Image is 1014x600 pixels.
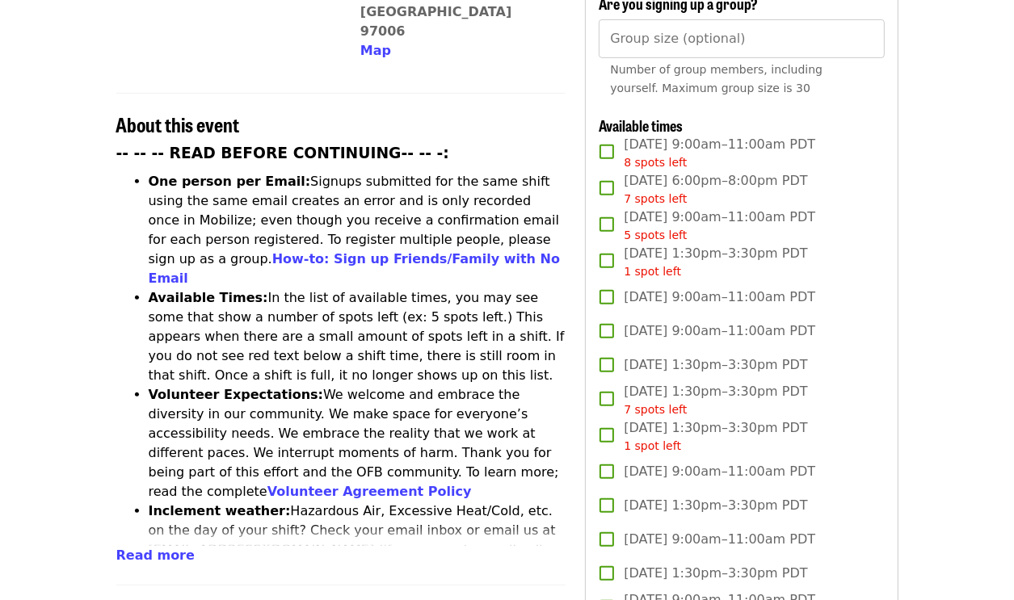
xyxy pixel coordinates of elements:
[624,208,815,244] span: [DATE] 9:00am–11:00am PDT
[149,501,566,598] li: Hazardous Air, Excessive Heat/Cold, etc. on the day of your shift? Check your email inbox or emai...
[624,171,807,208] span: [DATE] 6:00pm–8:00pm PDT
[149,503,291,518] strong: Inclement weather:
[149,288,566,385] li: In the list of available times, you may see some that show a number of spots left (ex: 5 spots le...
[624,156,687,169] span: 8 spots left
[624,530,815,549] span: [DATE] 9:00am–11:00am PDT
[610,63,823,94] span: Number of group members, including yourself. Maximum group size is 30
[149,251,561,286] a: How-to: Sign up Friends/Family with No Email
[116,546,195,565] button: Read more
[624,418,807,455] span: [DATE] 1:30pm–3:30pm PDT
[624,244,807,280] span: [DATE] 1:30pm–3:30pm PDT
[624,229,687,241] span: 5 spots left
[624,382,807,418] span: [DATE] 1:30pm–3:30pm PDT
[116,110,240,138] span: About this event
[116,548,195,563] span: Read more
[624,265,681,278] span: 1 spot left
[624,192,687,205] span: 7 spots left
[599,115,683,136] span: Available times
[149,387,324,402] strong: Volunteer Expectations:
[624,439,681,452] span: 1 spot left
[149,385,566,501] li: We welcome and embrace the diversity in our community. We make space for everyone’s accessibility...
[624,135,815,171] span: [DATE] 9:00am–11:00am PDT
[624,403,687,416] span: 7 spots left
[624,496,807,515] span: [DATE] 1:30pm–3:30pm PDT
[599,19,884,58] input: [object Object]
[116,145,449,162] strong: -- -- -- READ BEFORE CONTINUING-- -- -:
[360,43,391,58] span: Map
[149,172,566,288] li: Signups submitted for the same shift using the same email creates an error and is only recorded o...
[624,355,807,375] span: [DATE] 1:30pm–3:30pm PDT
[624,287,815,307] span: [DATE] 9:00am–11:00am PDT
[267,484,472,499] a: Volunteer Agreement Policy
[360,41,391,61] button: Map
[624,564,807,583] span: [DATE] 1:30pm–3:30pm PDT
[624,462,815,481] span: [DATE] 9:00am–11:00am PDT
[149,174,311,189] strong: One person per Email:
[624,321,815,341] span: [DATE] 9:00am–11:00am PDT
[149,290,268,305] strong: Available Times:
